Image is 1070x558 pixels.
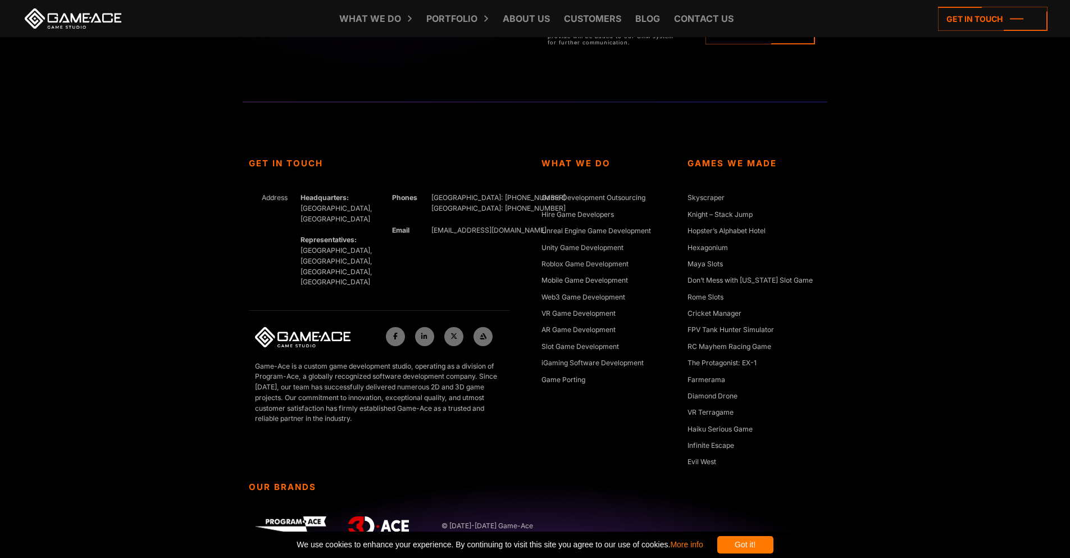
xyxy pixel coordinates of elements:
[294,193,373,288] div: [GEOGRAPHIC_DATA], [GEOGRAPHIC_DATA] [GEOGRAPHIC_DATA], [GEOGRAPHIC_DATA], [GEOGRAPHIC_DATA], [GE...
[255,361,503,425] p: Game-Ace is a custom game development studio, operating as a division of Program-Ace, a globally ...
[938,7,1048,31] a: Get in touch
[392,226,409,234] strong: Email
[262,193,288,202] span: Address
[441,521,522,532] span: © [DATE]-[DATE] Game-Ace
[687,342,771,353] a: RC Mayhem Racing Game
[431,204,566,212] span: [GEOGRAPHIC_DATA]: [PHONE_NUMBER]
[717,536,773,554] div: Got it!
[687,292,723,303] a: Rome Slots
[392,193,417,202] strong: Phones
[687,193,725,204] a: Skyscraper
[687,309,741,320] a: Cricket Manager
[541,243,623,254] a: Unity Game Development
[687,210,753,221] a: Knight – Stack Jump
[687,325,774,336] a: FPV Tank Hunter Simulator
[541,325,616,336] a: AR Game Development
[687,424,753,435] a: Haiku Serious Game
[541,275,628,287] a: Mobile Game Development
[249,482,529,493] strong: Our Brands
[670,540,703,549] a: More info
[687,226,766,237] a: Hopster’s Alphabet Hotel
[249,158,510,169] strong: Get In Touch
[431,193,566,202] span: [GEOGRAPHIC_DATA]: [PHONE_NUMBER]
[687,243,728,254] a: Hexagonium
[687,441,734,452] a: Infinite Escape
[300,235,357,244] strong: Representatives:
[541,375,585,386] a: Game Porting
[687,358,757,369] a: The Protagonist: EX-1
[687,407,734,419] a: VR Terragame
[541,358,644,369] a: iGaming Software Development
[687,457,716,468] a: Evil West
[255,327,350,347] img: Game-Ace Logo
[541,309,616,320] a: VR Game Development
[431,226,547,234] a: [EMAIL_ADDRESS][DOMAIN_NAME]
[297,536,703,554] span: We use cookies to enhance your experience. By continuing to visit this site you agree to our use ...
[300,193,349,202] strong: Headquarters:
[541,158,675,169] strong: What We Do
[348,516,409,536] img: 3D-Ace
[541,210,614,221] a: Hire Game Developers
[255,516,326,536] img: Program-Ace
[687,375,725,386] a: Farmerama
[541,342,619,353] a: Slot Game Development
[687,275,813,287] a: Don’t Mess with [US_STATE] Slot Game
[541,193,645,204] a: Game Development Outsourcing
[687,259,723,270] a: Maya Slots
[687,391,737,402] a: Diamond Drone
[687,158,821,169] strong: Games We Made
[541,226,651,237] a: Unreal Engine Game Development
[541,259,629,270] a: Roblox Game Development
[541,292,625,303] a: Web3 Game Development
